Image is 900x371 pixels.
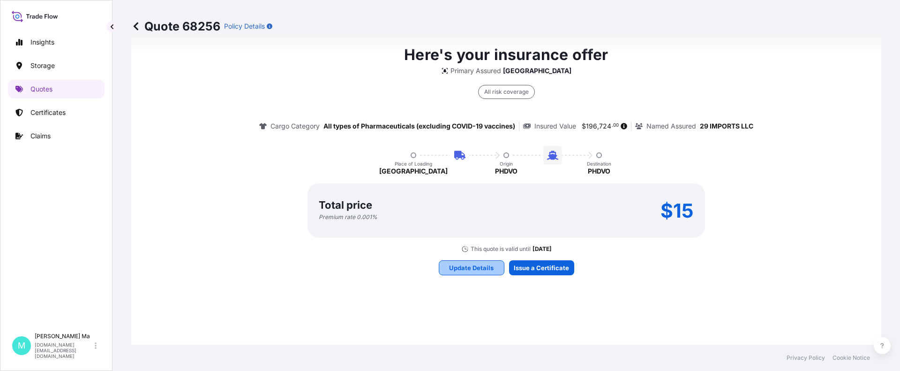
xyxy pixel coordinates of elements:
[8,80,105,98] a: Quotes
[8,103,105,122] a: Certificates
[224,22,265,31] p: Policy Details
[30,61,55,70] p: Storage
[495,167,517,176] p: PHDVO
[586,123,597,129] span: 196
[270,121,320,131] p: Cargo Category
[597,123,599,129] span: ,
[379,167,448,176] p: [GEOGRAPHIC_DATA]
[404,44,608,66] p: Here's your insurance offer
[35,333,93,340] p: [PERSON_NAME] Ma
[613,124,619,127] span: 00
[30,84,52,94] p: Quotes
[612,124,613,127] span: .
[787,354,825,362] a: Privacy Policy
[8,33,105,52] a: Insights
[588,167,610,176] p: PHDVO
[18,341,25,350] span: M
[478,85,535,99] div: All risk coverage
[582,123,586,129] span: $
[509,260,574,275] button: Issue a Certificate
[503,66,571,76] p: [GEOGRAPHIC_DATA]
[30,108,66,117] p: Certificates
[646,121,696,131] p: Named Assured
[450,66,501,76] p: Primary Assured
[323,121,515,131] p: All types of Pharmaceuticals (excluding COVID-19 vaccines)
[439,260,504,275] button: Update Details
[131,19,220,34] p: Quote 68256
[395,161,432,167] p: Place of Loading
[832,354,870,362] a: Cookie Notice
[532,245,552,253] p: [DATE]
[514,263,569,273] p: Issue a Certificate
[500,161,513,167] p: Origin
[700,121,753,131] p: 29 IMPORTS LLC
[319,200,372,210] p: Total price
[660,203,694,218] p: $15
[8,127,105,145] a: Claims
[319,213,377,221] p: Premium rate 0.001 %
[471,245,531,253] p: This quote is valid until
[587,161,611,167] p: Destination
[30,38,54,47] p: Insights
[534,121,576,131] p: Insured Value
[599,123,611,129] span: 724
[449,263,494,273] p: Update Details
[8,56,105,75] a: Storage
[35,342,93,359] p: [DOMAIN_NAME][EMAIL_ADDRESS][DOMAIN_NAME]
[30,131,51,141] p: Claims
